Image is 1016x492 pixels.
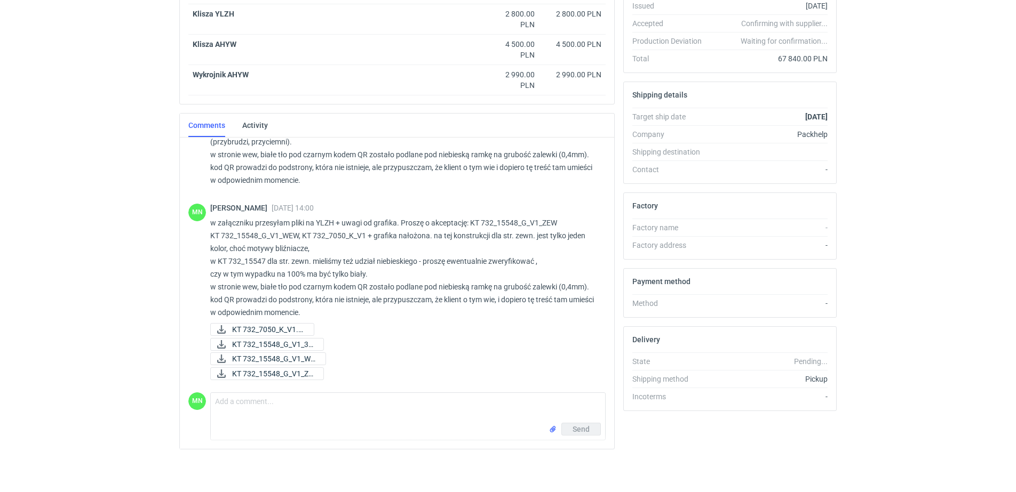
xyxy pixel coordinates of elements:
[710,129,828,140] div: Packhelp
[741,19,828,28] em: Confirming with supplier...
[632,374,710,384] div: Shipping method
[210,352,326,365] a: KT 732_15548_G_V1_WE...
[188,392,206,410] div: Małgorzata Nowotna
[632,240,710,251] div: Factory address
[632,1,710,11] div: Issued
[210,338,324,351] a: KT 732_15548_G_V1_3D...
[232,368,315,380] span: KT 732_15548_G_V1_ZE...
[710,298,828,309] div: -
[210,216,597,319] p: w załączniku przesyłam pliki na YLZH + uwagi od grafika. Proszę o akceptację: KT 732_15548_G_V1_Z...
[710,164,828,175] div: -
[490,9,535,30] div: 2 800.00 PLN
[632,335,660,344] h2: Delivery
[188,392,206,410] figcaption: MN
[632,36,710,46] div: Production Deviation
[710,222,828,233] div: -
[632,222,710,233] div: Factory name
[193,10,234,18] strong: Klisza YLZH
[710,240,828,251] div: -
[188,204,206,221] figcaption: MN
[632,18,710,29] div: Accepted
[188,204,206,221] div: Małgorzata Nowotna
[632,298,710,309] div: Method
[188,114,225,137] a: Comments
[632,164,710,175] div: Contact
[805,112,828,121] strong: [DATE]
[193,70,249,79] strong: Wykrojnik AHYW
[210,352,317,365] div: KT 732_15548_G_V1_WEW.pdf
[543,39,601,50] div: 4 500.00 PLN
[210,204,272,212] span: [PERSON_NAME]
[543,69,601,80] div: 2 990.00 PLN
[794,357,828,366] em: Pending...
[490,39,535,60] div: 4 500.00 PLN
[632,391,710,402] div: Incoterms
[242,114,268,137] a: Activity
[543,9,601,19] div: 2 800.00 PLN
[210,367,317,380] div: KT 732_15548_G_V1_ZEW.pdf
[272,204,314,212] span: [DATE] 14:00
[490,69,535,91] div: 2 990.00 PLN
[710,53,828,64] div: 67 840.00 PLN
[632,277,690,286] h2: Payment method
[193,40,236,49] strong: Klisza AHYW
[710,374,828,384] div: Pickup
[632,129,710,140] div: Company
[710,391,828,402] div: -
[632,111,710,122] div: Target ship date
[210,367,324,380] a: KT 732_15548_G_V1_ZE...
[232,338,315,350] span: KT 732_15548_G_V1_3D...
[632,91,687,99] h2: Shipping details
[210,338,317,351] div: KT 732_15548_G_V1_3D.JPG
[632,356,710,367] div: State
[632,201,658,210] h2: Factory
[561,423,601,435] button: Send
[632,147,710,157] div: Shipping destination
[232,353,317,365] span: KT 732_15548_G_V1_WE...
[573,425,590,433] span: Send
[210,323,314,336] a: KT 732_7050_K_V1.pdf
[632,53,710,64] div: Total
[232,324,305,335] span: KT 732_7050_K_V1.pdf
[741,36,828,46] em: Waiting for confirmation...
[710,1,828,11] div: [DATE]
